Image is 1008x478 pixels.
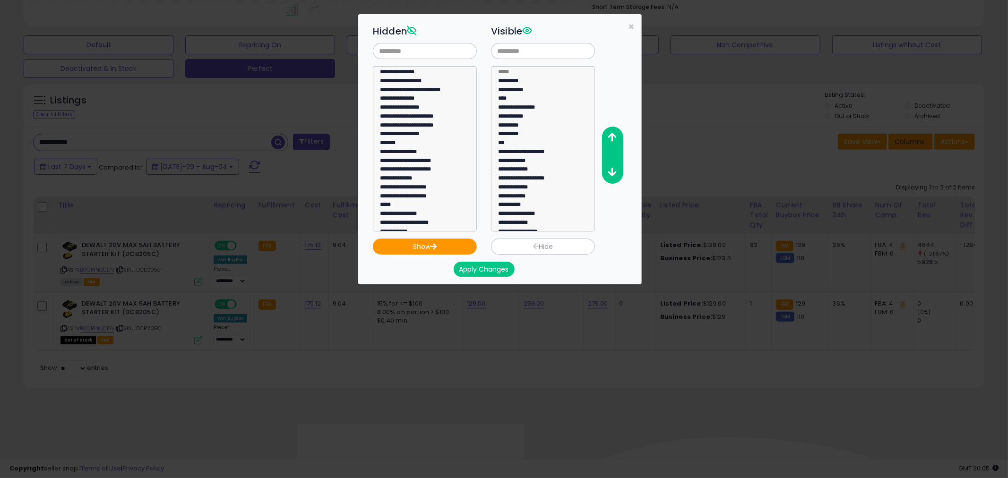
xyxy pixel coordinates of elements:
[491,24,595,38] h3: Visible
[491,239,595,255] button: Hide
[373,24,477,38] h3: Hidden
[454,262,515,277] button: Apply Changes
[373,239,477,255] button: Show
[628,20,634,34] span: ×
